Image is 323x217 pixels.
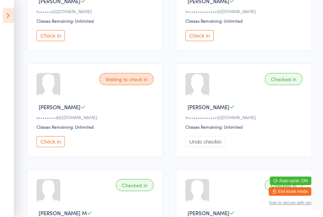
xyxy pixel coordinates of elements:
[185,136,225,147] button: Undo checkin
[39,103,80,111] span: [PERSON_NAME]
[116,179,154,191] div: Checked in
[37,18,156,24] div: Classes Remaining: Unlimited
[188,209,229,217] span: [PERSON_NAME]
[188,103,229,111] span: [PERSON_NAME]
[37,30,65,41] button: Check in
[269,187,311,196] button: Exit kiosk mode
[185,30,214,41] button: Check in
[185,8,305,14] div: m••••••••••••r@[DOMAIN_NAME]
[265,179,302,191] div: Checked in
[37,114,156,120] div: s••••••••d@[DOMAIN_NAME]
[185,18,305,24] div: Classes Remaining: Unlimited
[37,124,156,130] div: Classes Remaining: Unlimited
[185,124,305,130] div: Classes Remaining: Unlimited
[99,73,154,85] div: Waiting to check in
[37,136,65,147] button: Check in
[185,114,305,120] div: m••••••••••••r@[DOMAIN_NAME]
[270,177,311,185] button: Auto-cycle: ON
[265,73,302,85] div: Checked in
[39,209,87,217] span: [PERSON_NAME] M
[37,8,156,14] div: t••••••s@[DOMAIN_NAME]
[269,200,311,205] button: how to secure with pin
